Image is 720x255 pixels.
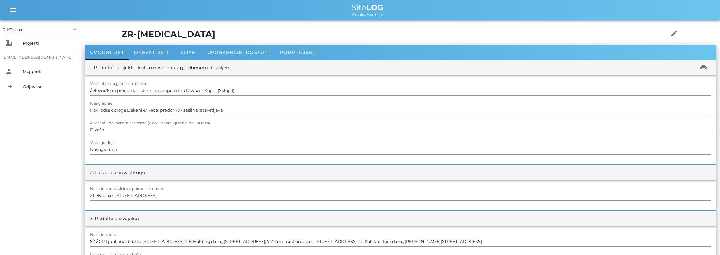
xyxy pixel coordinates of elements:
i: print [700,64,707,71]
span: Site [352,3,383,12]
i: business [5,39,13,47]
div: 2. Podatki o investitorju [90,169,145,176]
div: Odjavi se [23,84,76,89]
label: Vrsta objekta glede na namen [90,82,147,86]
label: Vrsta gradnje [90,141,115,145]
i: arrow_drop_down [71,26,79,33]
span: Podprojekti [280,49,317,55]
span: Uvodni list [90,49,124,55]
span: Uporabniški dostopi [207,49,270,55]
i: logout [5,83,13,90]
div: Moj profil [23,69,76,74]
span: We value your time. [352,12,383,16]
label: Naziv in sedež ali ime, priimek in naslov [90,186,164,191]
label: Kraj gradnje [90,101,113,106]
i: menu [9,6,16,14]
h1: ZR-[MEDICAL_DATA] [121,28,633,41]
div: 3. Podatki o izvajalcu [90,215,139,222]
div: RIKO d.o.o. [3,24,79,35]
i: edit [670,30,678,37]
div: Projekti [23,41,76,46]
i: person [5,68,13,75]
span: Slike [181,49,195,55]
div: Pripomoček za klepet [629,186,720,255]
b: LOG [366,3,383,12]
iframe: Chat Widget [629,186,720,255]
span: Dnevni listi [134,49,169,55]
div: RIKO d.o.o. [3,27,24,32]
label: Alternativna lokacija za vreme (v kolikor kraj gradnje ne ustreza) [90,121,210,126]
div: 1. Podatki o objektu, kot so navedeni v gradbenem dovoljenju [90,64,234,71]
label: Naziv in sedež [90,232,117,237]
